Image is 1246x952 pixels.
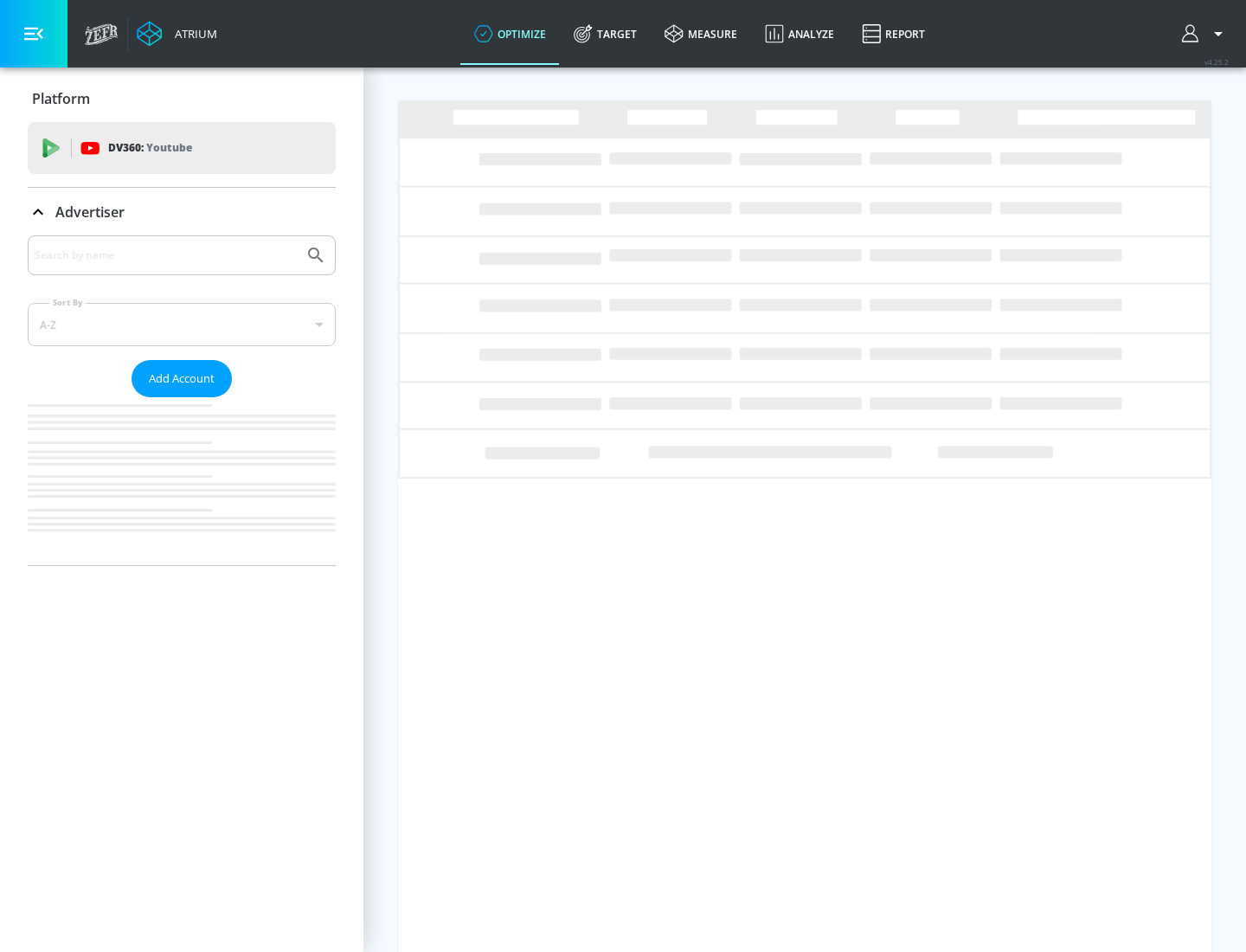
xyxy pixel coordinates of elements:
a: optimize [460,3,560,65]
div: Atrium [168,26,217,42]
a: Analyze [751,3,848,65]
p: Platform [32,89,90,108]
a: Report [848,3,939,65]
span: v 4.25.2 [1204,57,1229,67]
div: Advertiser [28,235,336,565]
div: Platform [28,74,336,123]
p: DV360: [108,138,192,158]
a: Target [560,3,651,65]
a: Atrium [137,21,217,47]
input: Search by name [35,244,297,267]
p: Advertiser [55,203,125,222]
nav: list of Advertiser [28,397,336,565]
a: measure [651,3,751,65]
div: Advertiser [28,188,336,236]
span: Add Account [149,369,215,389]
button: Add Account [132,360,232,397]
div: DV360: Youtube [28,122,336,174]
div: A-Z [28,303,336,346]
p: Youtube [146,138,192,157]
label: Sort By [49,297,87,308]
